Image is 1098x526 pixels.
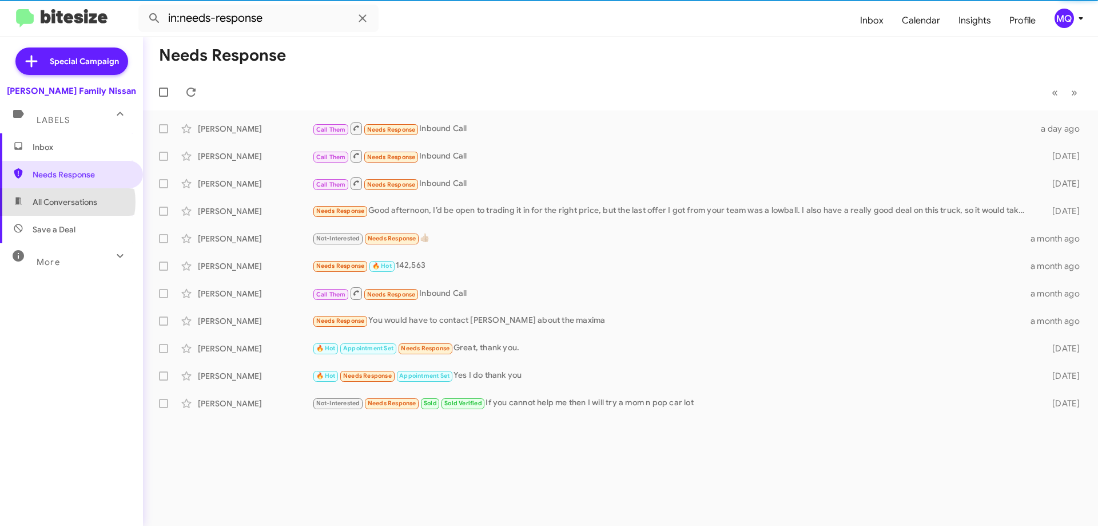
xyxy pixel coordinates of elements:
div: [DATE] [1034,151,1089,162]
div: [PERSON_NAME] [198,233,312,244]
a: Inbox [851,4,893,37]
div: [DATE] [1034,178,1089,189]
span: Needs Response [316,262,365,270]
div: [PERSON_NAME] [198,288,312,299]
span: Not-Interested [316,235,360,242]
div: 142,563 [312,259,1031,272]
div: [DATE] [1034,205,1089,217]
span: Not-Interested [316,400,360,407]
span: Special Campaign [50,56,119,67]
div: [DATE] [1034,343,1089,354]
div: [PERSON_NAME] [198,123,312,135]
span: Labels [37,115,70,125]
span: Needs Response [367,181,416,188]
a: Insights [949,4,1000,37]
span: Call Them [316,181,346,188]
div: Yes I do thank you [312,369,1034,382]
span: Call Them [316,291,346,298]
div: Inbound Call [312,121,1034,136]
div: [DATE] [1034,398,1089,409]
button: MQ [1045,9,1085,28]
span: Needs Response [368,235,416,242]
span: More [37,257,60,267]
span: Sold [424,400,437,407]
span: Needs Response [368,400,416,407]
div: a month ago [1031,288,1089,299]
nav: Page navigation example [1045,81,1084,104]
span: Needs Response [367,153,416,161]
div: a month ago [1031,233,1089,244]
h1: Needs Response [159,46,286,65]
span: 🔥 Hot [316,345,336,352]
span: » [1071,85,1077,100]
a: Special Campaign [15,48,128,75]
span: Call Them [316,126,346,133]
div: a day ago [1034,123,1089,135]
span: « [1052,85,1058,100]
div: [PERSON_NAME] [198,370,312,382]
a: Profile [1000,4,1045,37]
span: Needs Response [401,345,449,352]
input: Search [138,5,379,32]
span: Needs Response [33,169,130,180]
div: [PERSON_NAME] [198,343,312,354]
div: [PERSON_NAME] Family Nissan [7,85,136,97]
div: Good afternoon, I’d be open to trading it in for the right price, but the last offer I got from y... [312,204,1034,217]
div: 👍🏼 [312,232,1031,245]
a: Calendar [893,4,949,37]
div: [PERSON_NAME] [198,315,312,327]
div: a month ago [1031,315,1089,327]
div: Great, thank you. [312,342,1034,355]
div: [DATE] [1034,370,1089,382]
div: [PERSON_NAME] [198,260,312,272]
span: 🔥 Hot [372,262,392,270]
span: Needs Response [367,291,416,298]
button: Next [1064,81,1084,104]
span: 🔥 Hot [316,372,336,379]
div: [PERSON_NAME] [198,178,312,189]
div: [PERSON_NAME] [198,205,312,217]
span: Needs Response [343,372,392,379]
span: All Conversations [33,196,97,208]
div: You would have to contact [PERSON_NAME] about the maxima [312,314,1031,327]
span: Appointment Set [399,372,449,379]
span: Call Them [316,153,346,161]
button: Previous [1045,81,1065,104]
span: Needs Response [367,126,416,133]
span: Sold Verified [444,400,482,407]
span: Appointment Set [343,345,393,352]
div: a month ago [1031,260,1089,272]
span: Save a Deal [33,224,75,235]
div: Inbound Call [312,286,1031,300]
div: If you cannot help me then I will try a mom n pop car lot [312,397,1034,410]
div: [PERSON_NAME] [198,398,312,409]
span: Needs Response [316,317,365,325]
span: Inbox [33,141,130,153]
div: [PERSON_NAME] [198,151,312,162]
div: Inbound Call [312,176,1034,191]
div: Inbound Call [312,149,1034,163]
span: Needs Response [316,207,365,215]
div: MQ [1055,9,1074,28]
